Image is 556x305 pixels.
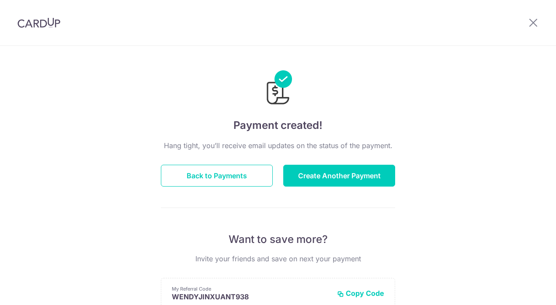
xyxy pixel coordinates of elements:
p: Hang tight, you’ll receive email updates on the status of the payment. [161,140,395,151]
button: Create Another Payment [283,165,395,187]
h4: Payment created! [161,118,395,133]
p: My Referral Code [172,285,330,292]
p: Want to save more? [161,232,395,246]
img: Payments [264,70,292,107]
img: CardUp [17,17,60,28]
button: Back to Payments [161,165,273,187]
button: Copy Code [337,289,384,298]
p: WENDYJINXUANT938 [172,292,330,301]
p: Invite your friends and save on next your payment [161,253,395,264]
